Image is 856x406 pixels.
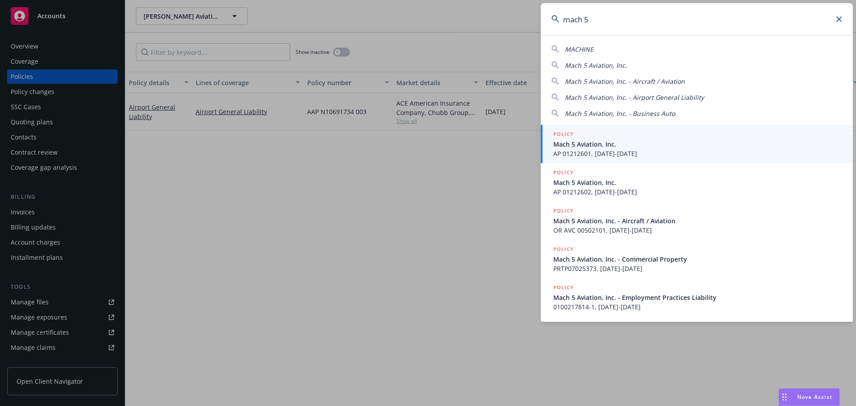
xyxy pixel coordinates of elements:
[553,149,842,158] span: AP 01212601, [DATE]-[DATE]
[553,187,842,197] span: AP 01212602, [DATE]-[DATE]
[553,206,574,215] h5: POLICY
[565,45,593,53] span: MACHINE
[553,245,574,254] h5: POLICY
[553,254,842,264] span: Mach 5 Aviation, Inc. - Commercial Property
[553,302,842,312] span: 0100217814-1, [DATE]-[DATE]
[541,163,853,201] a: POLICYMach 5 Aviation, Inc.AP 01212602, [DATE]-[DATE]
[778,388,840,406] button: Nova Assist
[553,178,842,187] span: Mach 5 Aviation, Inc.
[553,168,574,177] h5: POLICY
[541,240,853,278] a: POLICYMach 5 Aviation, Inc. - Commercial PropertyPRTP07025373, [DATE]-[DATE]
[565,109,675,118] span: Mach 5 Aviation, Inc. - Business Auto
[553,226,842,235] span: OR AVC 00502101, [DATE]-[DATE]
[553,139,842,149] span: Mach 5 Aviation, Inc.
[553,216,842,226] span: Mach 5 Aviation, Inc. - Aircraft / Aviation
[565,77,685,86] span: Mach 5 Aviation, Inc. - Aircraft / Aviation
[797,393,832,401] span: Nova Assist
[541,125,853,163] a: POLICYMach 5 Aviation, Inc.AP 01212601, [DATE]-[DATE]
[541,201,853,240] a: POLICYMach 5 Aviation, Inc. - Aircraft / AviationOR AVC 00502101, [DATE]-[DATE]
[565,61,627,70] span: Mach 5 Aviation, Inc.
[565,93,704,102] span: Mach 5 Aviation, Inc. - Airport General Liability
[779,389,790,406] div: Drag to move
[541,278,853,316] a: POLICYMach 5 Aviation, Inc. - Employment Practices Liability0100217814-1, [DATE]-[DATE]
[553,293,842,302] span: Mach 5 Aviation, Inc. - Employment Practices Liability
[541,3,853,35] input: Search...
[553,283,574,292] h5: POLICY
[553,130,574,139] h5: POLICY
[553,264,842,273] span: PRTP07025373, [DATE]-[DATE]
